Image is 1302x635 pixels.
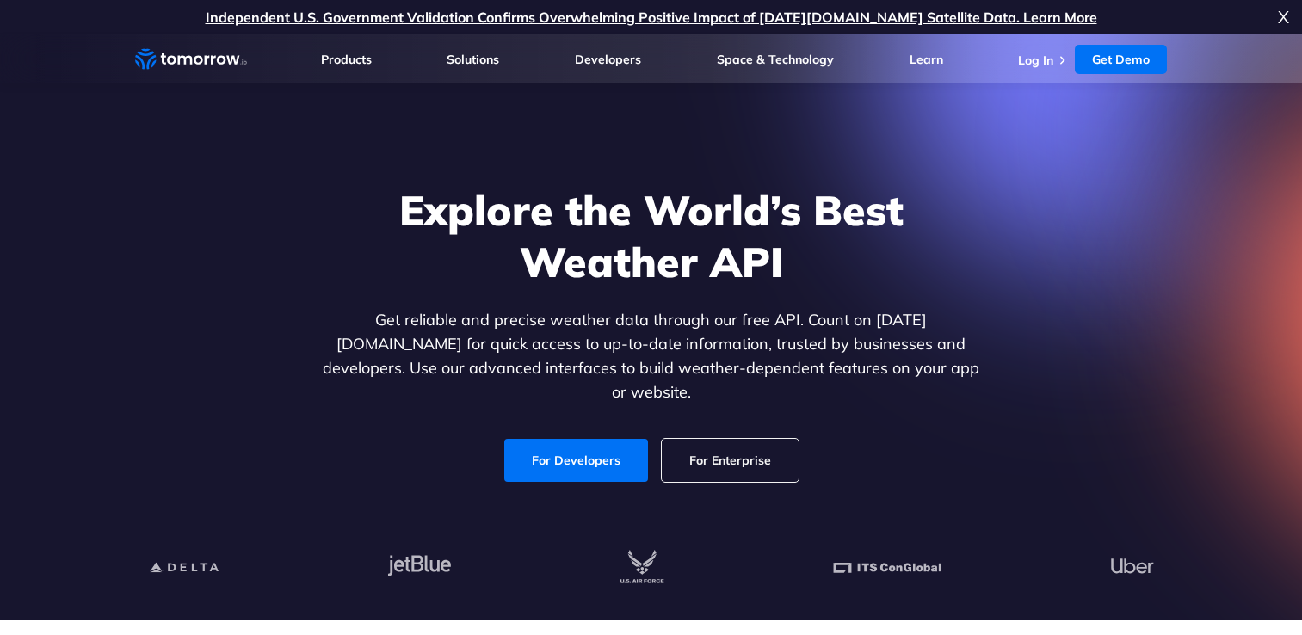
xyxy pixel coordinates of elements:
[662,439,799,482] a: For Enterprise
[447,52,499,67] a: Solutions
[1075,45,1167,74] a: Get Demo
[575,52,641,67] a: Developers
[206,9,1097,26] a: Independent U.S. Government Validation Confirms Overwhelming Positive Impact of [DATE][DOMAIN_NAM...
[1018,52,1053,68] a: Log In
[135,46,247,72] a: Home link
[504,439,648,482] a: For Developers
[319,184,984,287] h1: Explore the World’s Best Weather API
[321,52,372,67] a: Products
[717,52,834,67] a: Space & Technology
[910,52,943,67] a: Learn
[319,308,984,404] p: Get reliable and precise weather data through our free API. Count on [DATE][DOMAIN_NAME] for quic...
